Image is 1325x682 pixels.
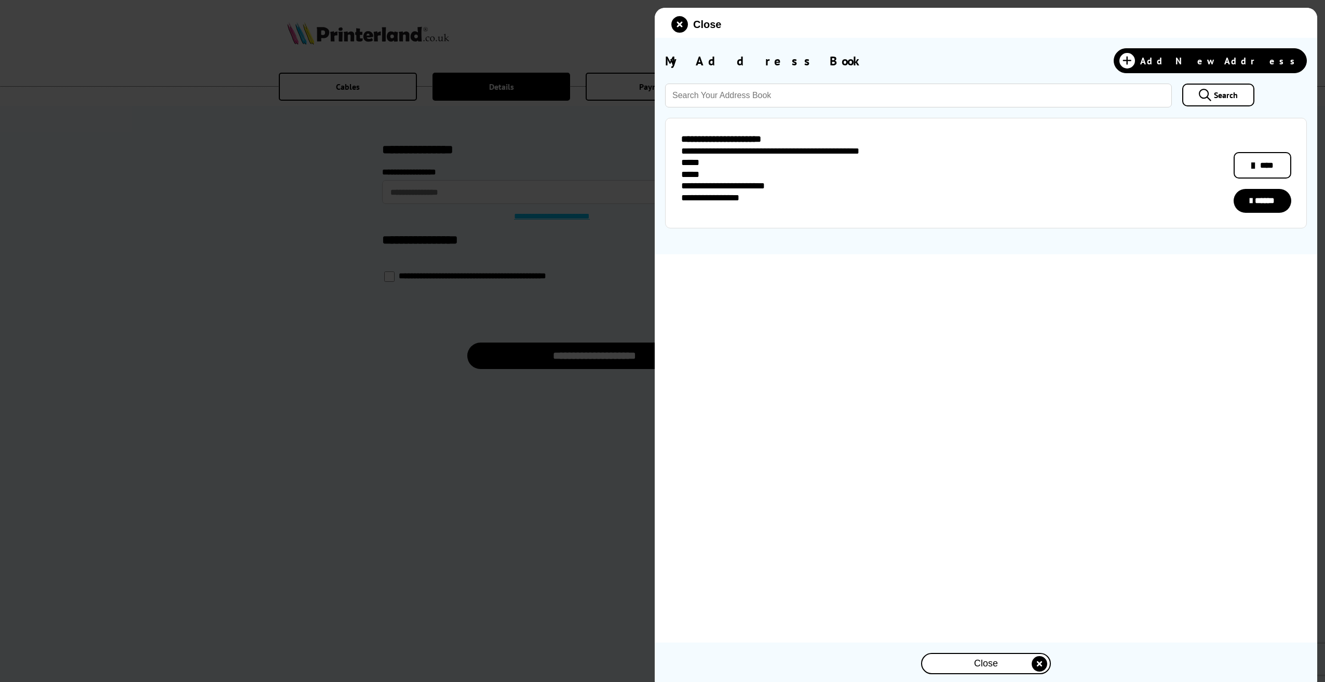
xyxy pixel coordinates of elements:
[1182,84,1254,106] a: Search
[974,658,998,669] span: Close
[665,53,867,69] span: My Address Book
[693,19,721,31] span: Close
[1214,90,1238,100] span: Search
[1140,55,1301,67] span: Add New Address
[671,16,721,33] button: close modal
[665,84,1172,107] input: Search Your Address Book
[921,653,1051,674] button: close modal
